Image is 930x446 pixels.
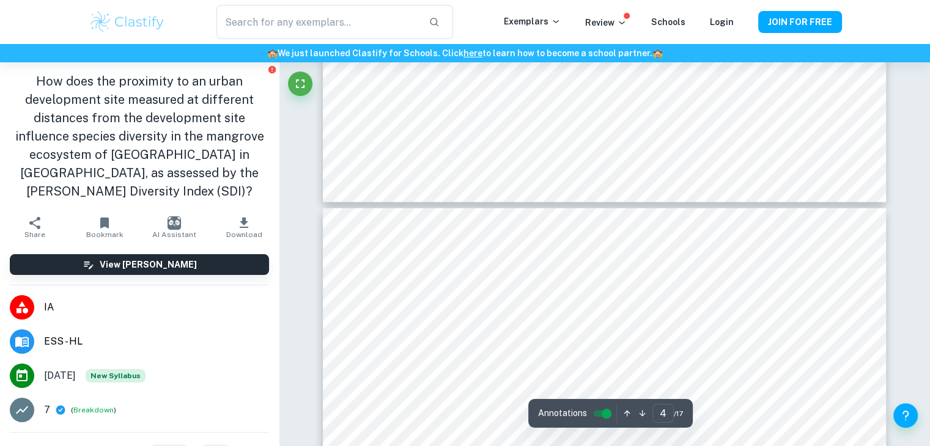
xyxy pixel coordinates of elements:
span: [DATE] [44,368,76,383]
button: Fullscreen [288,71,312,96]
span: AI Assistant [152,230,196,239]
img: Clastify logo [89,10,166,34]
button: AI Assistant [139,210,209,244]
p: Exemplars [504,15,561,28]
span: Annotations [538,407,587,420]
h1: How does the proximity to an urban development site measured at different distances from the deve... [10,72,269,200]
span: New Syllabus [86,369,146,382]
span: 🏫 [652,48,663,58]
p: 7 [44,403,50,417]
input: Search for any exemplars... [216,5,418,39]
button: Breakdown [73,404,114,415]
img: AI Assistant [168,216,181,230]
p: Review [585,16,627,29]
h6: View [PERSON_NAME] [100,258,197,271]
span: / 17 [674,408,683,419]
span: Download [226,230,262,239]
a: Login [710,17,734,27]
a: here [463,48,482,58]
div: Starting from the May 2026 session, the ESS IA requirements have changed. We created this exempla... [86,369,146,382]
button: Help and Feedback [893,403,918,428]
span: Share [24,230,45,239]
span: ESS - HL [44,334,269,349]
button: Download [209,210,279,244]
button: JOIN FOR FREE [758,11,842,33]
span: 🏫 [267,48,278,58]
span: ( ) [71,404,116,416]
span: IA [44,300,269,315]
button: View [PERSON_NAME] [10,254,269,275]
h6: We just launched Clastify for Schools. Click to learn how to become a school partner. [2,46,928,60]
a: Schools [651,17,685,27]
button: Report issue [267,65,276,74]
button: Bookmark [70,210,139,244]
span: Bookmark [86,230,124,239]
